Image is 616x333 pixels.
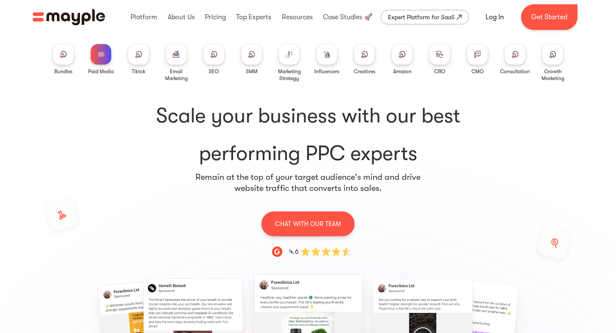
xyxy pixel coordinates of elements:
div: SMM [246,68,258,75]
div: Expert Platform for SaaS [388,12,455,22]
a: Bundles [53,44,74,75]
div: Amazon [393,68,412,75]
div: Paid Media [88,68,114,75]
div: Tiktok [132,68,145,75]
a: home [33,9,105,25]
a: Influencers [314,44,339,75]
div: Growth Marketing [537,68,568,82]
div: Creatives [354,68,375,75]
div: Marketing Strategy [274,68,305,82]
a: CHAT WITH OUR TEAM [261,211,355,236]
div: 4.6 [289,247,299,257]
a: Expert Platform for SaaS [381,10,469,24]
a: Tiktok [128,44,149,75]
div: CRO [434,68,445,75]
a: Paid Media [88,44,114,75]
a: SEO [204,44,224,75]
a: Marketing Strategy [274,44,305,82]
div: Pricing [203,3,228,31]
a: Log In [475,7,514,27]
img: Mayple logo [33,9,105,25]
div: Bundles [54,68,72,75]
div: Platform [128,3,159,31]
p: Remain at the top of your target audience's mind and drive website traffic that converts into sales. [195,172,421,194]
div: Email Marketing [161,68,192,82]
a: SMM [241,44,262,75]
div: Consultation [500,68,530,75]
p: CHAT WITH OUR TEAM [275,218,341,229]
div: Top Experts [234,3,273,31]
div: CMO [471,68,484,75]
a: Email Marketing [161,44,192,82]
div: SEO [209,68,219,75]
a: Get Started [521,4,577,30]
a: Growth Marketing [537,44,568,82]
a: Amazon [392,44,412,75]
div: Resources [280,3,315,31]
h1: performing PPC experts [48,102,568,167]
a: Creatives [354,44,375,75]
a: Consultation [500,44,530,75]
div: About Us [166,3,197,31]
a: CRO [429,44,450,75]
div: Influencers [314,68,339,75]
a: CMO [467,44,488,75]
span: Scale your business with our best [48,102,568,130]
